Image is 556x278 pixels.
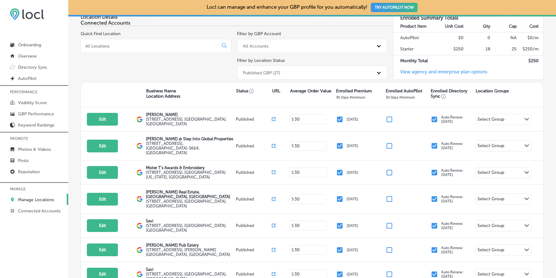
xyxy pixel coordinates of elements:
[347,272,358,276] p: [DATE]
[146,141,234,155] label: [STREET_ADDRESS] , [GEOGRAPHIC_DATA]-5664, [GEOGRAPHIC_DATA]
[18,147,51,152] p: Photos & Videos
[18,111,54,117] p: GBP Performance
[237,31,281,36] label: Filter by GBP Account
[437,32,464,44] td: $0
[393,44,437,55] td: Starter
[393,32,437,44] td: AutoPilot
[464,32,490,44] td: 0
[236,88,272,94] p: Status
[292,272,294,276] p: $
[18,53,37,59] p: Overview
[371,3,418,12] button: TRY AUTOPILOT NOW
[478,223,504,230] div: Select Group
[137,169,143,176] img: logo
[18,169,40,174] p: Reputation
[236,197,272,202] p: Published
[336,88,372,94] p: Enrolled Premium
[146,117,234,126] label: [STREET_ADDRESS] , [GEOGRAPHIC_DATA], [GEOGRAPHIC_DATA]
[18,158,29,163] p: Posts
[146,248,234,257] label: [STREET_ADDRESS] , [PERSON_NAME][GEOGRAPHIC_DATA], [GEOGRAPHIC_DATA]
[431,88,473,99] p: Enrolled Directory Sync
[18,100,47,105] p: Visibility Score
[491,21,517,32] th: Cap
[292,224,294,228] p: $
[137,223,143,229] img: logo
[347,224,358,228] p: [DATE]
[393,69,487,79] a: View agency and enterprise plan options
[146,243,234,248] p: [PERSON_NAME] Pub Eatery
[146,88,180,99] p: Business Name Location Address
[272,88,280,94] p: URL
[441,195,464,203] p: Auto Renew: [DATE]
[146,170,234,179] label: [STREET_ADDRESS] , [GEOGRAPHIC_DATA][US_STATE], [GEOGRAPHIC_DATA]
[437,44,464,55] td: $250
[393,55,437,67] td: Monthly Total
[292,170,294,175] p: $
[478,143,504,150] div: Select Group
[517,44,543,55] td: $ 250 /m
[517,21,543,32] th: Cost
[87,166,118,179] button: Edit
[137,247,143,253] img: logo
[236,117,272,122] p: Published
[137,116,143,123] img: logo
[146,112,234,117] p: [PERSON_NAME]
[87,140,118,152] button: Edit
[347,197,358,201] p: [DATE]
[386,95,415,100] p: 30 Days Minimum
[237,58,285,63] label: Filter by Location Status
[243,70,280,75] div: Published GBP (27)
[146,267,234,272] p: Savi
[137,271,143,277] img: logo
[347,248,358,252] p: [DATE]
[146,223,234,233] label: [STREET_ADDRESS] , [GEOGRAPHIC_DATA], [GEOGRAPHIC_DATA]
[146,199,234,208] label: [STREET_ADDRESS] , [GEOGRAPHIC_DATA], [GEOGRAPHIC_DATA]
[236,144,272,148] p: Published
[478,196,504,203] div: Select Group
[146,165,234,170] p: Mister T's Awards & Embroidery
[491,32,517,44] td: NA
[18,197,54,202] p: Manage Locations
[290,88,331,94] p: Average Order Value
[146,219,234,223] p: Savi
[491,44,517,55] td: 25
[441,168,464,177] p: Auto Renew: [DATE]
[87,113,118,126] button: Edit
[478,117,504,124] div: Select Group
[292,144,294,148] p: $
[236,272,272,276] p: Published
[146,137,234,141] p: [PERSON_NAME] @ Step Into Global Properties
[87,193,118,206] button: Edit
[441,141,464,150] p: Auto Renew: [DATE]
[292,197,294,201] p: $
[292,117,294,122] p: $
[236,170,272,175] p: Published
[437,21,464,32] th: Unit Cost
[85,43,217,49] input: All Locations
[236,223,272,228] p: Published
[478,247,504,254] div: Select Group
[347,144,358,148] p: [DATE]
[517,55,543,67] td: $ 250
[18,42,41,48] p: Onboarding
[386,88,422,94] p: Enrolled AutoPilot
[464,21,490,32] th: Qty
[476,88,509,94] p: Location Groups
[87,219,118,232] button: Edit
[517,32,543,44] td: $ 0 /m
[441,115,464,124] p: Auto Renew: [DATE]
[236,248,272,252] p: Published
[18,208,61,214] p: Connected Accounts
[400,24,427,29] strong: Product Item
[347,117,358,122] p: [DATE]
[292,248,294,252] p: $
[137,196,143,202] img: logo
[81,14,118,20] span: Location Details
[18,76,37,81] p: AutoPilot
[18,123,54,128] p: Keyword Rankings
[146,190,234,199] p: [PERSON_NAME] Real Estate, [GEOGRAPHIC_DATA], [GEOGRAPHIC_DATA]
[243,43,268,49] div: All Accounts
[347,170,358,175] p: [DATE]
[441,246,464,254] p: Auto Renew: [DATE]
[137,143,143,149] img: logo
